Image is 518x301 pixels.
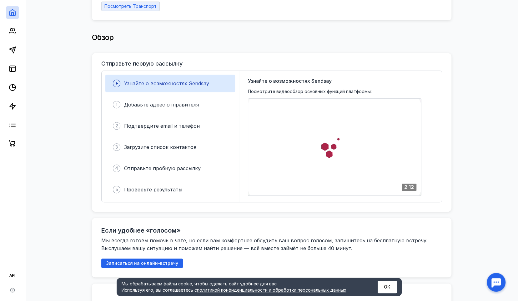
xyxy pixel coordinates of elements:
span: 3 [115,144,118,150]
span: Отправьте пробную рассылку [124,165,201,171]
span: Подтвердите email и телефон [124,123,200,129]
span: Посмотреть Транспорт [104,4,157,9]
span: Узнайте о возможностях Sendsay [124,80,209,86]
div: 2:12 [402,184,416,191]
span: Загрузите список контактов [124,144,197,150]
a: политикой конфиденциальности и обработки персональных данных [197,287,346,293]
h3: Отправьте первую рассылку [101,61,183,67]
button: ОК [378,281,397,293]
span: 4 [115,165,118,171]
a: Посмотреть Транспорт [101,2,160,11]
span: 5 [115,186,118,193]
div: Мы обрабатываем файлы cookie, чтобы сделать сайт удобнее для вас. Используя его, вы соглашаетесь c [122,281,362,293]
span: 1 [116,101,118,108]
span: Узнайте о возможностях Sendsay [248,77,332,85]
h2: Если удобнее «голосом» [101,227,181,234]
span: Обзор [92,33,114,42]
span: 2 [115,123,118,129]
span: Проверьте результаты [124,186,182,193]
span: Записаться на онлайн-встречу [106,261,178,266]
button: Записаться на онлайн-встречу [101,259,183,268]
span: Добавьте адрес отправителя [124,101,199,108]
span: Посмотрите видеообзор основных функций платформы: [248,88,372,95]
a: Записаться на онлайн-встречу [101,260,183,266]
span: Мы всегда готовы помочь в чате, но если вам комфортнее обсудить ваш вопрос голосом, запишитесь на... [101,237,429,251]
